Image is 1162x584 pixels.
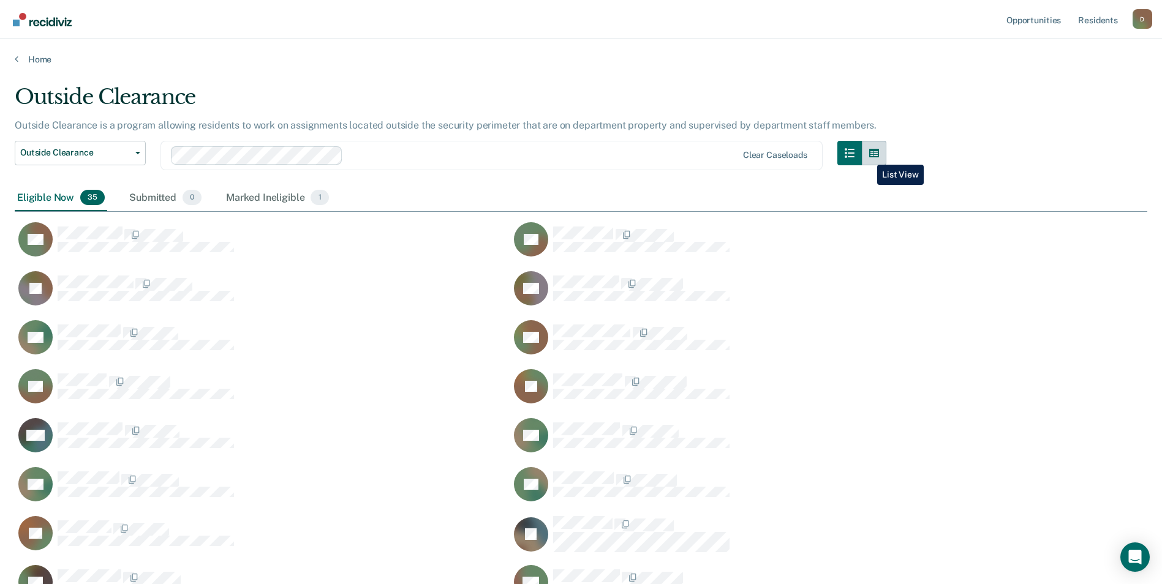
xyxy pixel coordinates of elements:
[1133,9,1152,29] div: D
[15,119,877,131] p: Outside Clearance is a program allowing residents to work on assignments located outside the secu...
[15,185,107,212] div: Eligible Now35
[15,515,510,564] div: CaseloadOpportunityCell-291655
[15,222,510,271] div: CaseloadOpportunityCell-1179047
[15,466,510,515] div: CaseloadOpportunityCell-1113835
[1120,542,1150,572] div: Open Intercom Messenger
[15,84,886,119] div: Outside Clearance
[15,141,146,165] button: Outside Clearance
[743,150,807,160] div: Clear caseloads
[510,222,1006,271] div: CaseloadOpportunityCell-355363
[80,190,105,206] span: 35
[15,417,510,466] div: CaseloadOpportunityCell-297515
[1133,9,1152,29] button: Profile dropdown button
[510,320,1006,369] div: CaseloadOpportunityCell-187424
[13,13,72,26] img: Recidiviz
[510,417,1006,466] div: CaseloadOpportunityCell-1119784
[510,515,1006,564] div: CaseloadOpportunityCell-1332194
[224,185,331,212] div: Marked Ineligible1
[15,54,1147,65] a: Home
[510,466,1006,515] div: CaseloadOpportunityCell-1397926
[510,369,1006,417] div: CaseloadOpportunityCell-1392858
[183,190,202,206] span: 0
[20,148,130,158] span: Outside Clearance
[127,185,204,212] div: Submitted0
[15,271,510,320] div: CaseloadOpportunityCell-1113764
[15,369,510,417] div: CaseloadOpportunityCell-1333626
[15,320,510,369] div: CaseloadOpportunityCell-521608
[510,271,1006,320] div: CaseloadOpportunityCell-1303023
[311,190,328,206] span: 1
